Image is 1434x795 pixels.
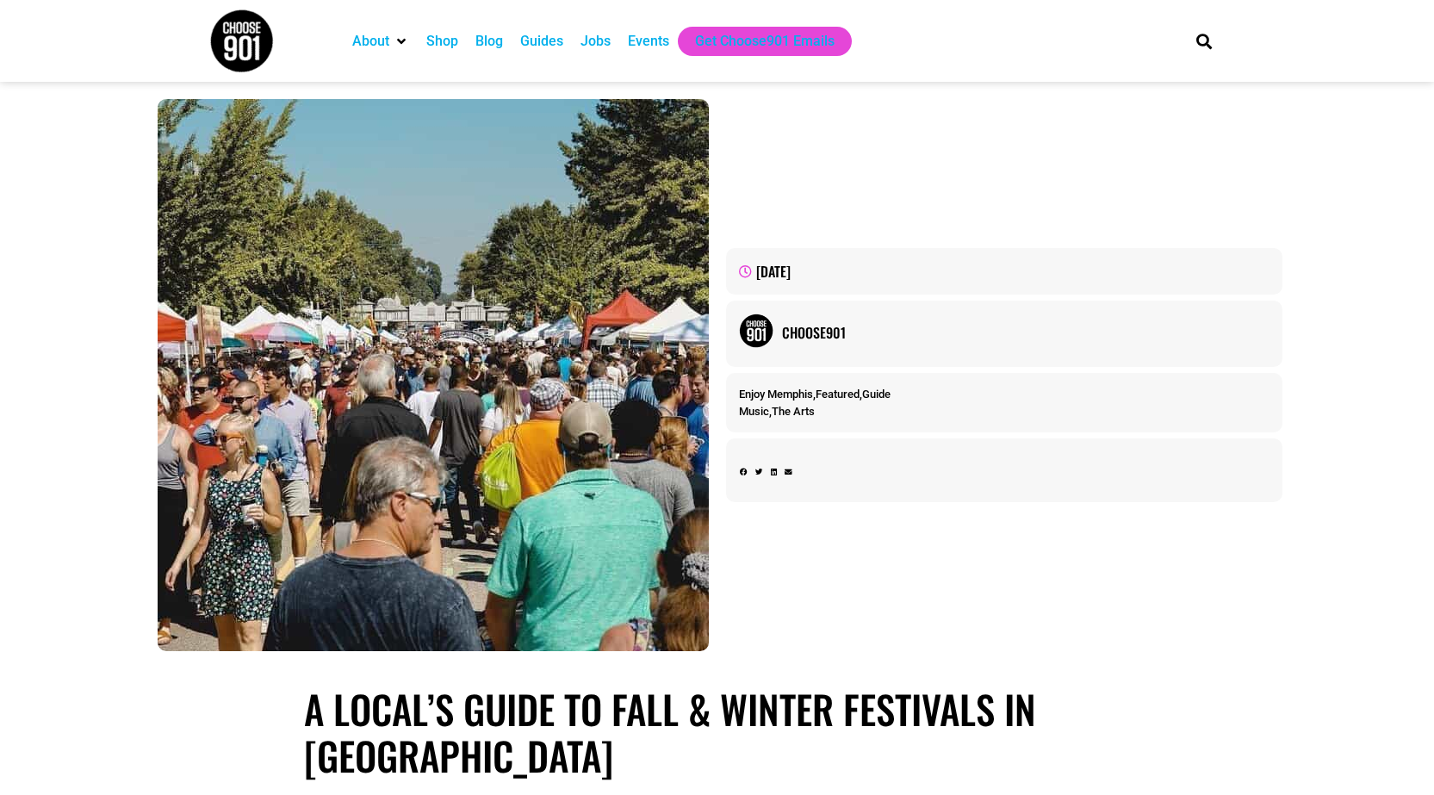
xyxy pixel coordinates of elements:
[772,405,815,418] a: The Arts
[426,31,458,52] a: Shop
[1189,27,1218,55] div: Search
[304,686,1130,779] h1: A Local’s Guide to Fall & Winter Festivals in [GEOGRAPHIC_DATA]
[785,467,792,478] div: Share on email
[695,31,835,52] a: Get Choose901 Emails
[739,314,773,348] img: Picture of Choose901
[739,388,891,401] span: , ,
[344,27,1167,56] nav: Main nav
[771,467,777,478] div: Share on linkedin
[739,405,815,418] span: ,
[862,388,891,401] a: Guide
[520,31,563,52] a: Guides
[739,405,769,418] a: Music
[344,27,418,56] div: About
[739,388,813,401] a: Enjoy Memphis
[740,467,748,478] div: Share on facebook
[816,388,860,401] a: Featured
[755,467,763,478] div: Share on twitter
[580,31,611,52] a: Jobs
[782,322,1269,343] a: Choose901
[352,31,389,52] a: About
[475,31,503,52] a: Blog
[628,31,669,52] a: Events
[756,261,791,282] time: [DATE]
